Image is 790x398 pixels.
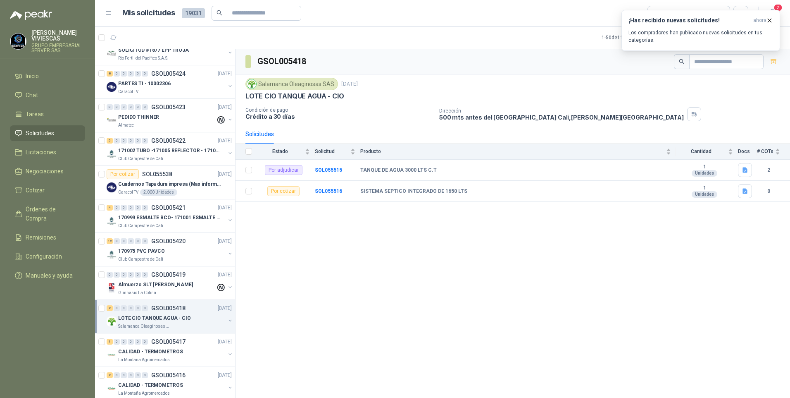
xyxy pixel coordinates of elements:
p: Rio Fertil del Pacífico S.A.S. [118,55,169,62]
b: SOL055516 [315,188,342,194]
b: 0 [757,187,780,195]
a: Licitaciones [10,144,85,160]
b: 1 [676,164,733,170]
a: 1 0 0 0 0 0 GSOL005417[DATE] Company LogoCALIDAD - TERMOMETROSLa Montaña Agromercados [107,337,233,363]
th: Cantidad [676,144,738,160]
div: 0 [135,71,141,77]
div: 0 [114,305,120,311]
p: GSOL005418 [151,305,186,311]
p: [DATE] [218,237,232,245]
div: 0 [114,238,120,244]
a: 8 0 0 0 0 0 GSOL005424[DATE] Company LogoPARTES TI - 10002306Caracol TV [107,69,233,95]
p: Caracol TV [118,89,138,95]
a: Cotizar [10,182,85,198]
div: Solicitudes [245,129,274,139]
a: Chat [10,87,85,103]
div: 0 [128,372,134,378]
div: 0 [128,104,134,110]
a: 2 0 0 0 0 0 GSOL005416[DATE] Company LogoCALIDAD - TERMOMETROSLa Montaña Agromercados [107,370,233,397]
a: Manuales y ayuda [10,268,85,283]
div: Unidades [692,191,717,198]
button: 2 [765,6,780,21]
p: Almuerzo SLT [PERSON_NAME] [118,281,193,289]
div: 0 [135,339,141,345]
div: 0 [135,305,141,311]
div: 0 [142,138,148,144]
div: 4 [107,205,113,211]
div: 0 [114,272,120,278]
img: Company Logo [10,34,26,49]
p: [DATE] [218,70,232,78]
b: SISTEMA SEPTICO INTEGRADO DE 1650 LTS [360,188,467,195]
p: Club Campestre de Cali [118,223,163,229]
div: 0 [121,339,127,345]
p: [DATE] [218,372,232,379]
p: GSOL005422 [151,138,186,144]
div: 8 [107,71,113,77]
span: Chat [26,91,38,100]
p: Caracol TV [118,189,138,196]
a: 5 0 0 0 0 0 GSOL005422[DATE] Company Logo171002 TUBO -171005 REFLECTOR - 171007 PANELClub Campest... [107,136,233,162]
a: Por cotizarSOL055538[DATE] Company LogoCuadernos Tapa dura impresa (Mas informacion en el adjunto... [95,166,235,199]
p: 170999 ESMALTE BCO- 171001 ESMALTE GRIS [118,214,221,222]
div: 0 [135,138,141,144]
div: 0 [135,272,141,278]
span: Producto [360,149,664,154]
h3: ¡Has recibido nuevas solicitudes! [628,17,750,24]
p: [DATE] [218,304,232,312]
div: 0 [142,71,148,77]
div: 0 [121,272,127,278]
div: 5 [107,138,113,144]
span: Órdenes de Compra [26,205,77,223]
p: GRUPO EMPRESARIAL SERVER SAS [31,43,85,53]
div: 12 [107,238,113,244]
p: PARTES TI - 10002306 [118,80,171,88]
p: 170975 PVC PAVCO [118,247,165,255]
span: 2 [773,4,783,12]
a: 0 0 0 0 0 0 GSOL005419[DATE] Company LogoAlmuerzo SLT [PERSON_NAME]Gimnasio La Colina [107,270,233,296]
div: 0 [114,71,120,77]
div: 0 [142,339,148,345]
div: 1 [107,339,113,345]
a: SOL055515 [315,167,342,173]
p: La Montaña Agromercados [118,390,170,397]
p: La Montaña Agromercados [118,357,170,363]
a: Inicio [10,68,85,84]
div: Por cotizar [107,169,139,179]
th: Estado [257,144,315,160]
p: [DATE] [218,271,232,279]
div: 0 [135,205,141,211]
div: 0 [135,238,141,244]
div: Unidades [692,170,717,177]
a: Remisiones [10,230,85,245]
h3: GSOL005418 [257,55,307,68]
div: 0 [128,272,134,278]
p: GSOL005417 [151,339,186,345]
div: 0 [107,272,113,278]
div: Todas [653,9,670,18]
div: 0 [142,305,148,311]
span: Configuración [26,252,62,261]
div: 0 [128,138,134,144]
div: 0 [128,339,134,345]
p: [DATE] [218,137,232,145]
div: 0 [142,104,148,110]
th: Solicitud [315,144,360,160]
p: Condición de pago [245,107,433,113]
div: 0 [114,104,120,110]
p: 500 mts antes del [GEOGRAPHIC_DATA] Cali , [PERSON_NAME][GEOGRAPHIC_DATA] [439,114,684,121]
p: Club Campestre de Cali [118,256,163,263]
p: 171002 TUBO -171005 REFLECTOR - 171007 PANEL [118,147,221,155]
b: TANQUE DE AGUA 3000 LTS C.T [360,167,437,174]
th: # COTs [757,144,790,160]
img: Company Logo [107,149,117,159]
img: Company Logo [107,316,117,326]
p: CALIDAD - TERMOMETROS [118,381,183,389]
p: Almatec [118,122,134,129]
div: 0 [121,305,127,311]
div: 0 [128,238,134,244]
img: Company Logo [107,350,117,360]
img: Company Logo [107,249,117,259]
p: GSOL005424 [151,71,186,77]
